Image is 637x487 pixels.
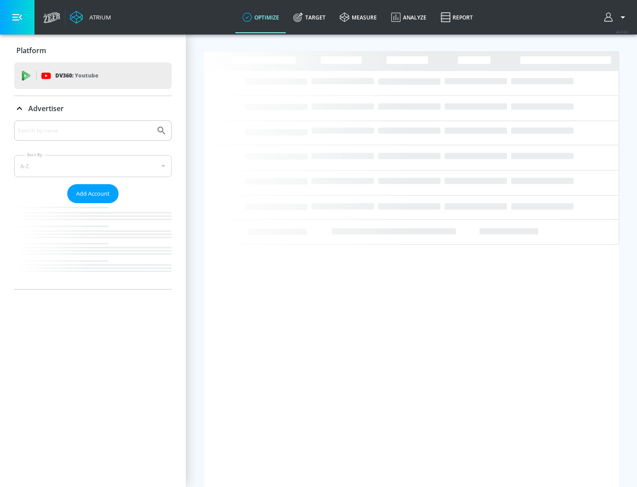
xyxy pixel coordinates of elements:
[14,96,172,121] div: Advertiser
[25,152,44,158] label: Sort By
[616,29,628,34] span: v 4.24.0
[235,1,286,33] a: optimize
[384,1,434,33] a: Analyze
[18,125,152,136] input: Search by name
[16,46,46,55] p: Platform
[14,120,172,289] div: Advertiser
[14,62,172,89] div: DV360: Youtube
[286,1,333,33] a: Target
[14,155,172,177] div: A-Z
[70,11,111,24] a: Atrium
[86,13,111,21] div: Atrium
[14,38,172,63] div: Platform
[67,184,119,203] button: Add Account
[434,1,480,33] a: Report
[28,104,64,113] p: Advertiser
[75,71,98,80] p: Youtube
[76,189,110,199] span: Add Account
[333,1,384,33] a: measure
[55,71,98,81] p: DV360:
[14,203,172,289] nav: list of Advertiser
